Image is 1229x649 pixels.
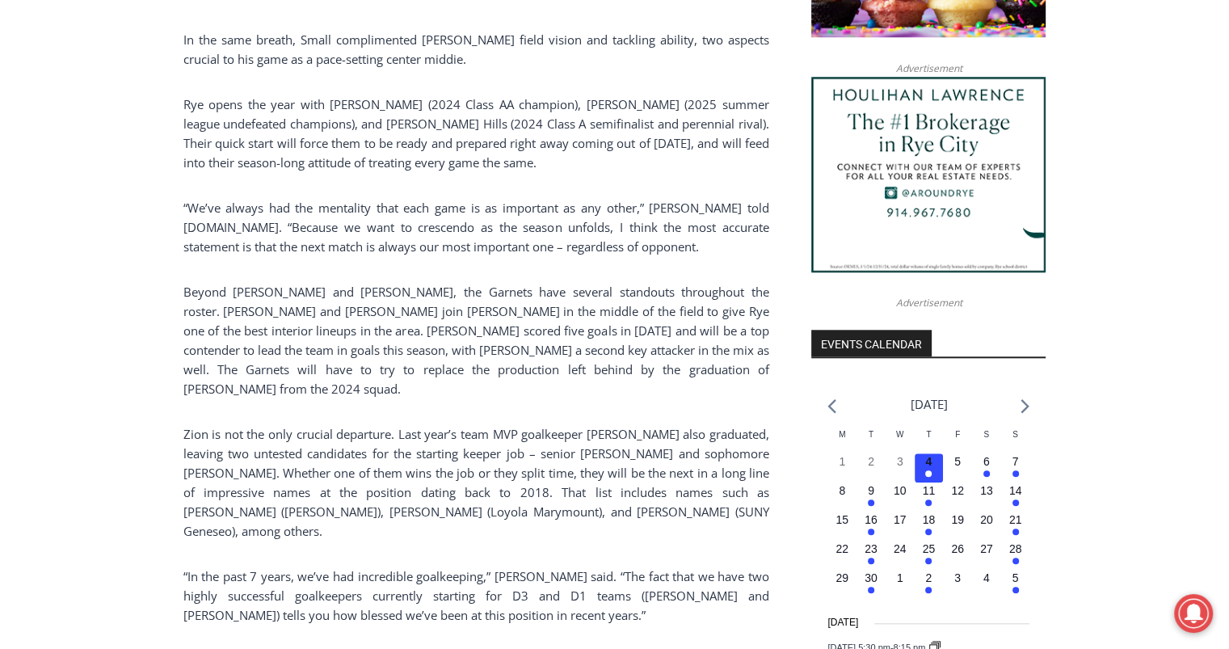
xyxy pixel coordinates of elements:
[943,512,972,541] button: 19
[923,513,936,526] time: 18
[955,430,960,439] span: F
[1001,453,1030,483] button: 7 Has events
[1012,529,1019,535] em: Has events
[897,455,903,468] time: 3
[926,430,931,439] span: T
[1001,512,1030,541] button: 21 Has events
[923,484,936,497] time: 11
[827,541,857,570] button: 22
[827,428,857,453] div: Monday
[827,615,858,630] time: [DATE]
[183,424,769,541] p: Zion is not the only crucial departure. Last year’s team MVP goalkeeper [PERSON_NAME] also gradua...
[894,513,907,526] time: 17
[972,453,1001,483] button: 6 Has events
[389,157,783,201] a: Intern @ [DOMAIN_NAME]
[980,484,993,497] time: 13
[951,542,964,555] time: 26
[954,571,961,584] time: 3
[879,295,978,310] span: Advertisement
[839,484,845,497] time: 8
[5,166,158,228] span: Open Tues. - Sun. [PHONE_NUMBER]
[972,541,1001,570] button: 27
[839,455,845,468] time: 1
[915,570,944,599] button: 2 Has events
[1001,428,1030,453] div: Sunday
[925,455,932,468] time: 4
[894,484,907,497] time: 10
[857,541,886,570] button: 23 Has events
[954,455,961,468] time: 5
[865,513,878,526] time: 16
[408,1,764,157] div: Apply Now <> summer and RHS senior internships available
[886,541,915,570] button: 24
[983,470,990,477] em: Has events
[915,453,944,483] button: 4 Has events
[1012,587,1019,593] em: Has events
[1001,570,1030,599] button: 5 Has events
[951,484,964,497] time: 12
[910,394,947,415] li: [DATE]
[827,398,836,414] a: Previous month
[879,61,978,76] span: Advertisement
[894,542,907,555] time: 24
[972,483,1001,512] button: 13
[835,542,848,555] time: 22
[868,499,874,506] em: Has events
[972,570,1001,599] button: 4
[923,542,936,555] time: 25
[865,542,878,555] time: 23
[972,428,1001,453] div: Saturday
[857,570,886,599] button: 30 Has events
[868,455,874,468] time: 2
[897,571,903,584] time: 1
[183,95,769,172] p: Rye opens the year with [PERSON_NAME] (2024 Class AA champion), [PERSON_NAME] (2025 summer league...
[972,512,1001,541] button: 20
[943,428,972,453] div: Friday
[1012,499,1019,506] em: Has events
[839,430,845,439] span: M
[925,470,932,477] em: Has events
[886,453,915,483] button: 3
[857,483,886,512] button: 9 Has events
[183,30,769,69] p: In the same breath, Small complimented [PERSON_NAME] field vision and tackling ability, two aspec...
[925,571,932,584] time: 2
[915,483,944,512] button: 11 Has events
[980,542,993,555] time: 27
[915,541,944,570] button: 25 Has events
[915,428,944,453] div: Thursday
[166,101,229,193] div: "Chef [PERSON_NAME] omakase menu is nirvana for lovers of great Japanese food."
[896,430,903,439] span: W
[857,428,886,453] div: Tuesday
[811,77,1046,272] img: Houlihan Lawrence The #1 Brokerage in Rye City
[925,587,932,593] em: Has events
[835,513,848,526] time: 15
[886,428,915,453] div: Wednesday
[183,567,769,625] p: “In the past 7 years, we’ve had incredible goalkeeping,” [PERSON_NAME] said. “The fact that we ha...
[183,198,769,256] p: “We’ve always had the mentality that each game is as important as any other,” [PERSON_NAME] told ...
[868,587,874,593] em: Has events
[827,570,857,599] button: 29
[868,558,874,564] em: Has events
[951,513,964,526] time: 19
[835,571,848,584] time: 29
[857,453,886,483] button: 2
[868,529,874,535] em: Has events
[865,571,878,584] time: 30
[943,570,972,599] button: 3
[1012,571,1019,584] time: 5
[983,430,989,439] span: S
[983,455,990,468] time: 6
[1012,470,1019,477] em: Has events
[983,571,990,584] time: 4
[1001,541,1030,570] button: 28 Has events
[1012,558,1019,564] em: Has events
[183,282,769,398] p: Beyond [PERSON_NAME] and [PERSON_NAME], the Garnets have several standouts throughout the roster....
[943,541,972,570] button: 26
[857,512,886,541] button: 16 Has events
[811,330,932,357] h2: Events Calendar
[1009,484,1022,497] time: 14
[1012,455,1019,468] time: 7
[943,453,972,483] button: 5
[1012,430,1018,439] span: S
